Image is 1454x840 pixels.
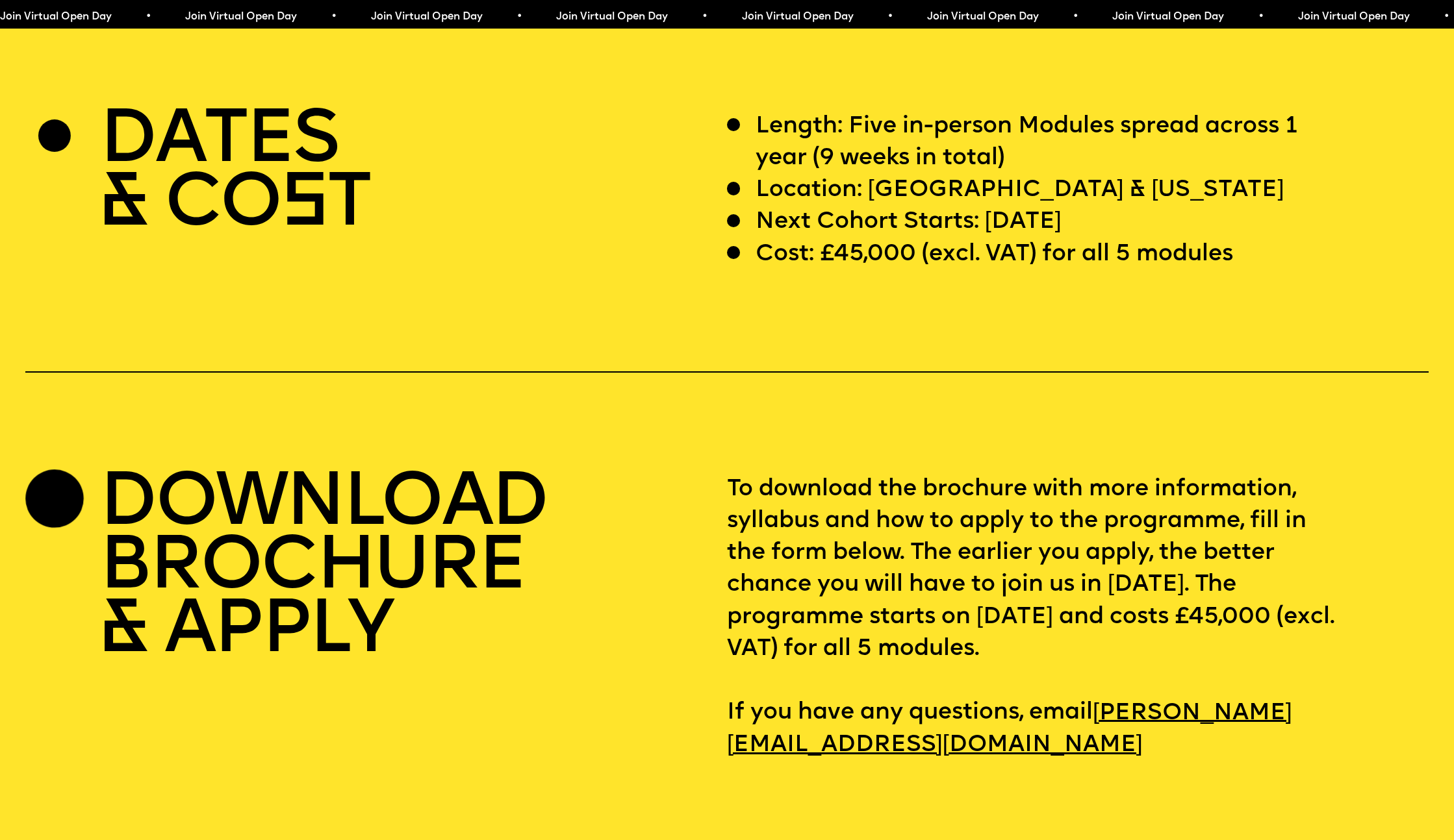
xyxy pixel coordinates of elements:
span: • [887,12,893,22]
span: • [1444,12,1449,22]
p: Next Cohort Starts: [DATE] [756,206,1062,238]
h2: DATES & CO T [99,111,370,238]
p: To download the brochure with more information, syllabus and how to apply to the programme, fill ... [727,474,1429,761]
span: • [146,12,151,22]
p: Cost: £45,000 (excl. VAT) for all 5 modules [756,239,1233,271]
span: • [517,12,522,22]
span: • [702,12,708,22]
span: • [1073,12,1078,22]
h2: DOWNLOAD BROCHURE & APPLY [99,474,546,665]
a: [PERSON_NAME][EMAIL_ADDRESS][DOMAIN_NAME] [727,691,1292,767]
p: Length: Five in-person Modules spread across 1 year (9 weeks in total) [756,111,1342,175]
p: Location: [GEOGRAPHIC_DATA] & [US_STATE] [756,175,1284,206]
span: S [281,169,327,243]
span: • [1258,12,1264,22]
span: • [331,12,337,22]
